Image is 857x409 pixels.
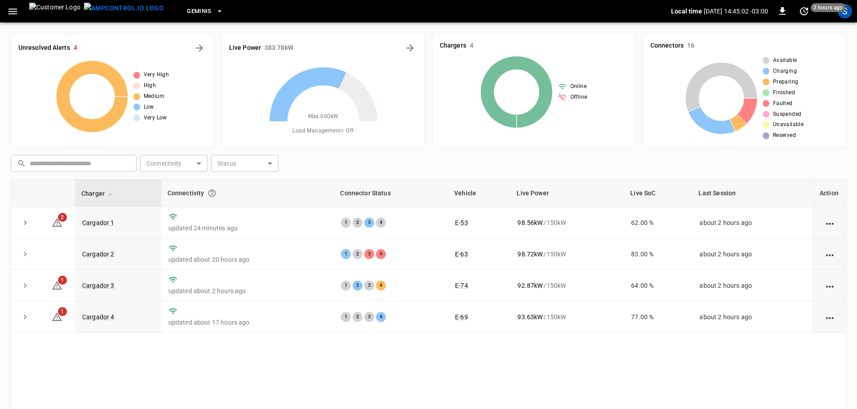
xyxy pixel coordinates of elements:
a: Cargador 1 [82,219,115,226]
p: 93.63 kW [517,312,543,321]
span: Load Management = Off [292,127,353,136]
span: Online [570,82,587,91]
p: updated about 2 hours ago [168,286,327,295]
div: 4 [376,249,386,259]
h6: 4 [470,41,473,51]
td: about 2 hours ago [692,301,813,333]
button: expand row [18,247,32,261]
h6: 4 [74,43,77,53]
a: E-74 [455,282,468,289]
a: Cargador 4 [82,313,115,321]
button: All Alerts [192,41,207,55]
td: 62.00 % [624,207,692,238]
th: Vehicle [448,180,510,207]
th: Connector Status [334,180,448,207]
a: E-53 [455,219,468,226]
div: 1 [341,249,351,259]
button: expand row [18,216,32,229]
span: 1 [58,307,67,316]
button: expand row [18,279,32,292]
th: Live SoC [624,180,692,207]
p: [DATE] 14:45:02 -03:00 [704,7,768,16]
div: / 150 kW [517,312,617,321]
span: Available [773,56,797,65]
span: Low [144,103,154,112]
span: High [144,81,156,90]
a: Cargador 2 [82,251,115,258]
p: updated about 20 hours ago [168,255,327,264]
span: 1 [58,276,67,285]
a: 1 [52,281,62,289]
span: Geminis [187,6,212,17]
p: 98.72 kW [517,250,543,259]
span: Medium [144,92,164,101]
img: ampcontrol.io logo [84,3,163,14]
button: Connection between the charger and our software. [204,185,220,201]
div: 1 [341,218,351,228]
div: 4 [376,281,386,290]
td: about 2 hours ago [692,238,813,270]
span: Very High [144,70,169,79]
td: about 2 hours ago [692,270,813,301]
div: 4 [376,312,386,322]
th: Live Power [510,180,624,207]
span: Reserved [773,131,796,140]
h6: Connectors [650,41,684,51]
p: 98.56 kW [517,218,543,227]
h6: 16 [687,41,694,51]
button: Geminis [183,3,227,20]
span: 2 hours ago [811,3,846,12]
td: 64.00 % [624,270,692,301]
div: 2 [353,281,362,290]
div: / 150 kW [517,250,617,259]
a: Cargador 3 [82,282,115,289]
td: about 2 hours ago [692,207,813,238]
button: expand row [18,310,32,324]
div: 3 [364,218,374,228]
h6: Unresolved Alerts [18,43,70,53]
span: Faulted [773,99,793,108]
div: 3 [364,281,374,290]
button: Energy Overview [403,41,417,55]
th: Last Session [692,180,813,207]
span: Very Low [144,114,167,123]
div: profile-icon [838,4,852,18]
img: Customer Logo [29,3,80,20]
th: Action [813,180,846,207]
div: action cell options [824,312,835,321]
div: 1 [341,312,351,322]
span: Finished [773,88,795,97]
a: 1 [52,313,62,320]
button: set refresh interval [797,4,811,18]
div: / 150 kW [517,218,617,227]
p: updated about 17 hours ago [168,318,327,327]
div: 1 [341,281,351,290]
div: / 150 kW [517,281,617,290]
p: updated 24 minutes ago [168,224,327,233]
span: Charger [81,188,116,199]
div: 4 [376,218,386,228]
div: 3 [364,312,374,322]
p: 92.87 kW [517,281,543,290]
span: Preparing [773,78,799,87]
a: E-63 [455,251,468,258]
p: Local time [671,7,702,16]
div: 3 [364,249,374,259]
div: Connectivity [168,185,328,201]
span: Offline [570,93,588,102]
div: action cell options [824,218,835,227]
h6: Chargers [440,41,466,51]
td: 83.00 % [624,238,692,270]
a: E-69 [455,313,468,321]
span: Charging [773,67,797,76]
div: 2 [353,249,362,259]
div: 2 [353,218,362,228]
span: Unavailable [773,120,804,129]
div: action cell options [824,250,835,259]
a: 2 [52,218,62,225]
td: 77.00 % [624,301,692,333]
span: Suspended [773,110,802,119]
div: 2 [353,312,362,322]
div: action cell options [824,281,835,290]
h6: Live Power [229,43,261,53]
